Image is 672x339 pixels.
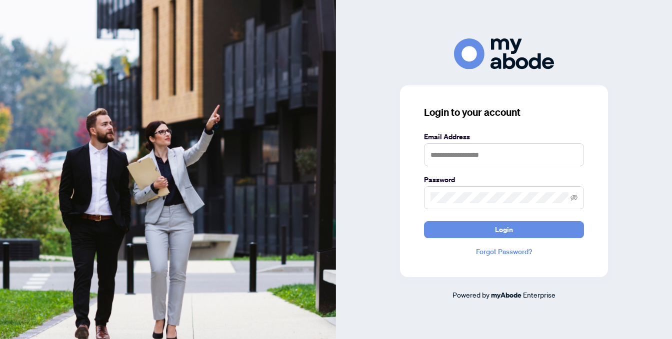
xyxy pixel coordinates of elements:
[523,290,555,299] span: Enterprise
[424,105,584,119] h3: Login to your account
[570,194,577,201] span: eye-invisible
[424,174,584,185] label: Password
[424,221,584,238] button: Login
[495,222,513,238] span: Login
[452,290,489,299] span: Powered by
[424,131,584,142] label: Email Address
[491,290,521,301] a: myAbode
[424,246,584,257] a: Forgot Password?
[454,38,554,69] img: ma-logo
